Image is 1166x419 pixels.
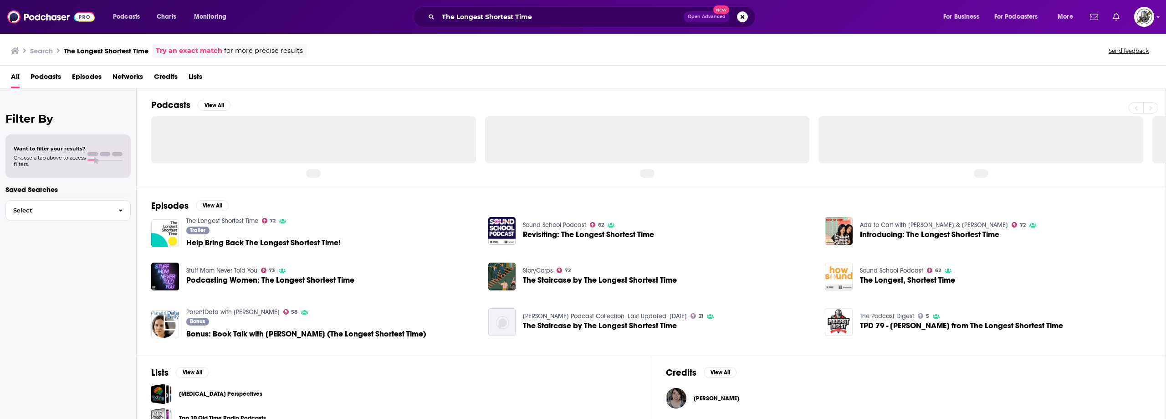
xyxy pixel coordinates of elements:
a: PodcastsView All [151,99,230,111]
img: Revisiting: The Longest Shortest Time [488,217,516,245]
a: Help Bring Back The Longest Shortest Time! [186,239,341,247]
a: 73 [261,268,276,273]
a: Episodes [72,69,102,88]
span: Revisiting: The Longest Shortest Time [523,231,654,238]
a: Networks [113,69,143,88]
span: The Staircase by The Longest Shortest Time [523,276,677,284]
img: The Staircase by The Longest Shortest Time [488,263,516,290]
a: Jackie Sojico [694,395,739,402]
button: View All [704,367,736,378]
button: View All [196,200,229,211]
span: Select [6,207,111,213]
a: Robert Orzanna Podcast Collection. Last Updated: 2017-03-23 [523,312,687,320]
a: Add to Cart with Kulap Vilaysack & SuChin Pak [860,221,1008,229]
a: Charts [151,10,182,24]
a: StoryCorps [523,267,553,274]
img: User Profile [1134,7,1154,27]
a: Credits [154,69,178,88]
a: The Longest, Shortest Time [860,276,955,284]
div: Search podcasts, credits, & more... [422,6,764,27]
h2: Lists [151,367,169,378]
a: CreditsView All [666,367,736,378]
button: Jackie SojicoJackie Sojico [666,384,1151,413]
span: New [713,5,730,14]
input: Search podcasts, credits, & more... [438,10,684,24]
p: Saved Searches [5,185,131,194]
a: Sound School Podcast [860,267,923,274]
h2: Episodes [151,200,189,212]
span: Open Advanced [688,15,726,19]
span: 72 [565,269,571,273]
a: ParentData with Emily Oster [186,308,280,316]
a: All [11,69,20,88]
a: 72 [262,218,276,223]
button: Show profile menu [1134,7,1154,27]
button: Open AdvancedNew [684,11,730,22]
a: Introducing: The Longest Shortest Time [860,231,999,238]
img: Podcasting Women: The Longest Shortest Time [151,263,179,290]
span: Podcasts [113,10,140,23]
a: 62 [927,268,941,273]
img: The Longest, Shortest Time [825,263,853,290]
a: Stuff Mom Never Told You [186,267,257,274]
a: ADHD Perspectives [151,384,172,404]
button: open menu [188,10,238,24]
img: The Staircase by The Longest Shortest Time [488,308,516,336]
span: 5 [926,314,929,318]
h2: Filter By [5,112,131,125]
span: [PERSON_NAME] [694,395,739,402]
a: Podchaser - Follow, Share and Rate Podcasts [7,8,95,26]
span: for more precise results [224,46,303,56]
span: For Podcasters [994,10,1038,23]
a: The Longest Shortest Time [186,217,258,225]
button: View All [198,100,230,111]
button: View All [176,367,209,378]
a: 62 [590,222,604,228]
a: 21 [690,313,703,319]
a: Podcasts [31,69,61,88]
span: 73 [269,269,275,273]
a: Try an exact match [156,46,222,56]
a: EpisodesView All [151,200,229,212]
a: The Podcast Digest [860,312,914,320]
button: open menu [937,10,991,24]
a: ListsView All [151,367,209,378]
span: 21 [699,314,703,318]
span: Lists [189,69,202,88]
a: Bonus: Book Talk with Hillary Frank (The Longest Shortest Time) [186,330,426,338]
img: Jackie Sojico [666,388,686,409]
span: Charts [157,10,176,23]
img: Help Bring Back The Longest Shortest Time! [151,219,179,247]
h3: The Longest Shortest Time [64,47,148,55]
span: Choose a tab above to access filters. [14,155,86,167]
span: Bonus: Book Talk with [PERSON_NAME] (The Longest Shortest Time) [186,330,426,338]
span: 72 [270,219,276,223]
button: Select [5,200,131,221]
a: Show notifications dropdown [1109,9,1123,25]
button: open menu [988,10,1051,24]
span: More [1058,10,1073,23]
a: 72 [557,268,571,273]
img: Introducing: The Longest Shortest Time [825,217,853,245]
span: Trailer [190,228,205,233]
a: The Staircase by The Longest Shortest Time [523,322,677,330]
h2: Credits [666,367,696,378]
a: Show notifications dropdown [1086,9,1102,25]
span: Monitoring [194,10,226,23]
span: Podcasting Women: The Longest Shortest Time [186,276,354,284]
span: TPD 79 - [PERSON_NAME] from The Longest Shortest Time [860,322,1063,330]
